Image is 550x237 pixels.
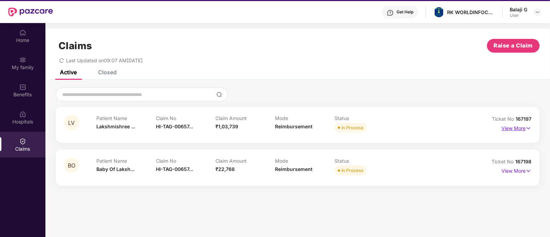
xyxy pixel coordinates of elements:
[59,57,64,63] span: redo
[487,39,540,53] button: Raise a Claim
[19,29,26,36] img: svg+xml;base64,PHN2ZyBpZD0iSG9tZSIgeG1sbnM9Imh0dHA6Ly93d3cudzMub3JnLzIwMDAvc3ZnIiB3aWR0aD0iMjAiIG...
[516,116,531,122] span: 167197
[526,167,531,175] img: svg+xml;base64,PHN2ZyB4bWxucz0iaHR0cDovL3d3dy53My5vcmcvMjAwMC9zdmciIHdpZHRoPSIxNyIgaGVpZ2h0PSIxNy...
[341,167,363,174] div: In Process
[19,111,26,118] img: svg+xml;base64,PHN2ZyBpZD0iSG9zcGl0YWxzIiB4bWxucz0iaHR0cDovL3d3dy53My5vcmcvMjAwMC9zdmciIHdpZHRoPS...
[59,40,92,52] h1: Claims
[510,6,527,13] div: Balaji G
[434,7,444,17] img: whatsapp%20image%202024-01-05%20at%2011.24.52%20am.jpeg
[96,158,156,164] p: Patient Name
[156,158,215,164] p: Claim No
[66,57,142,63] span: Last Updated on 09:07 AM[DATE]
[19,84,26,90] img: svg+xml;base64,PHN2ZyBpZD0iQmVuZWZpdHMiIHhtbG5zPSJodHRwOi8vd3d3LnczLm9yZy8yMDAwL3N2ZyIgd2lkdGg9Ij...
[501,165,531,175] p: View More
[275,158,335,164] p: Mode
[335,158,394,164] p: Status
[275,166,313,172] span: Reimbursement
[447,9,495,15] div: RK WORLDINFOCOM PRIVATE LIMITED
[215,166,235,172] span: ₹22,768
[156,115,215,121] p: Claim No
[60,69,77,76] div: Active
[216,92,222,97] img: svg+xml;base64,PHN2ZyBpZD0iU2VhcmNoLTMyeDMyIiB4bWxucz0iaHR0cDovL3d3dy53My5vcmcvMjAwMC9zdmciIHdpZH...
[19,138,26,145] img: svg+xml;base64,PHN2ZyBpZD0iQ2xhaW0iIHhtbG5zPSJodHRwOi8vd3d3LnczLm9yZy8yMDAwL3N2ZyIgd2lkdGg9IjIwIi...
[387,9,394,16] img: svg+xml;base64,PHN2ZyBpZD0iSGVscC0zMngzMiIgeG1sbnM9Imh0dHA6Ly93d3cudzMub3JnLzIwMDAvc3ZnIiB3aWR0aD...
[96,115,156,121] p: Patient Name
[96,123,135,129] span: Lakshmishree ...
[335,115,394,121] p: Status
[98,69,117,76] div: Closed
[526,125,531,132] img: svg+xml;base64,PHN2ZyB4bWxucz0iaHR0cDovL3d3dy53My5vcmcvMjAwMC9zdmciIHdpZHRoPSIxNyIgaGVpZ2h0PSIxNy...
[535,9,540,15] img: svg+xml;base64,PHN2ZyBpZD0iRHJvcGRvd24tMzJ4MzIiIHhtbG5zPSJodHRwOi8vd3d3LnczLm9yZy8yMDAwL3N2ZyIgd2...
[396,9,413,15] div: Get Help
[156,123,193,129] span: HI-TAG-00657...
[96,166,135,172] span: Baby Of Laksh...
[494,41,533,50] span: Raise a Claim
[491,159,515,164] span: Ticket No
[501,123,531,132] p: View More
[215,123,238,129] span: ₹1,03,739
[156,166,193,172] span: HI-TAG-00657...
[215,158,275,164] p: Claim Amount
[515,159,531,164] span: 167198
[8,8,53,17] img: New Pazcare Logo
[275,123,313,129] span: Reimbursement
[68,120,75,126] span: LV
[215,115,275,121] p: Claim Amount
[19,56,26,63] img: svg+xml;base64,PHN2ZyB3aWR0aD0iMjAiIGhlaWdodD0iMjAiIHZpZXdCb3g9IjAgMCAyMCAyMCIgZmlsbD0ibm9uZSIgeG...
[510,13,527,18] div: User
[492,116,516,122] span: Ticket No
[341,124,363,131] div: In Process
[275,115,335,121] p: Mode
[68,163,75,169] span: BO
